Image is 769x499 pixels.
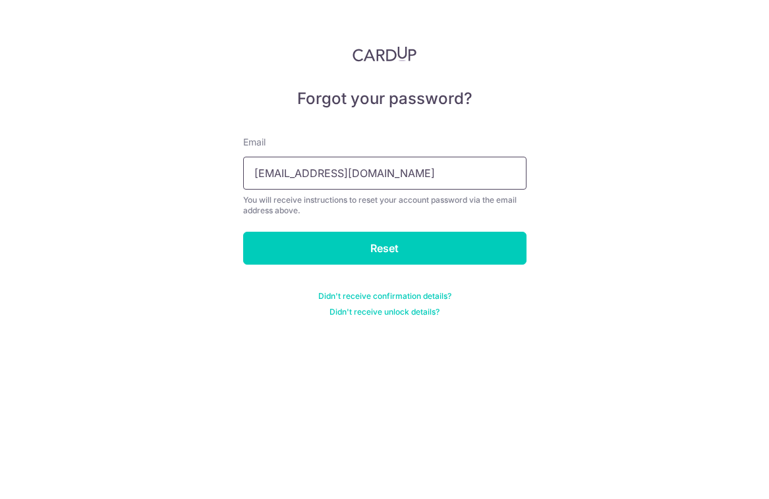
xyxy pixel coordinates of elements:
[243,136,266,149] label: Email
[329,307,440,317] a: Didn't receive unlock details?
[243,157,527,190] input: Enter your Email
[318,291,451,302] a: Didn't receive confirmation details?
[243,195,527,216] div: You will receive instructions to reset your account password via the email address above.
[243,88,527,109] h5: Forgot your password?
[243,232,527,265] input: Reset
[353,46,417,62] img: CardUp Logo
